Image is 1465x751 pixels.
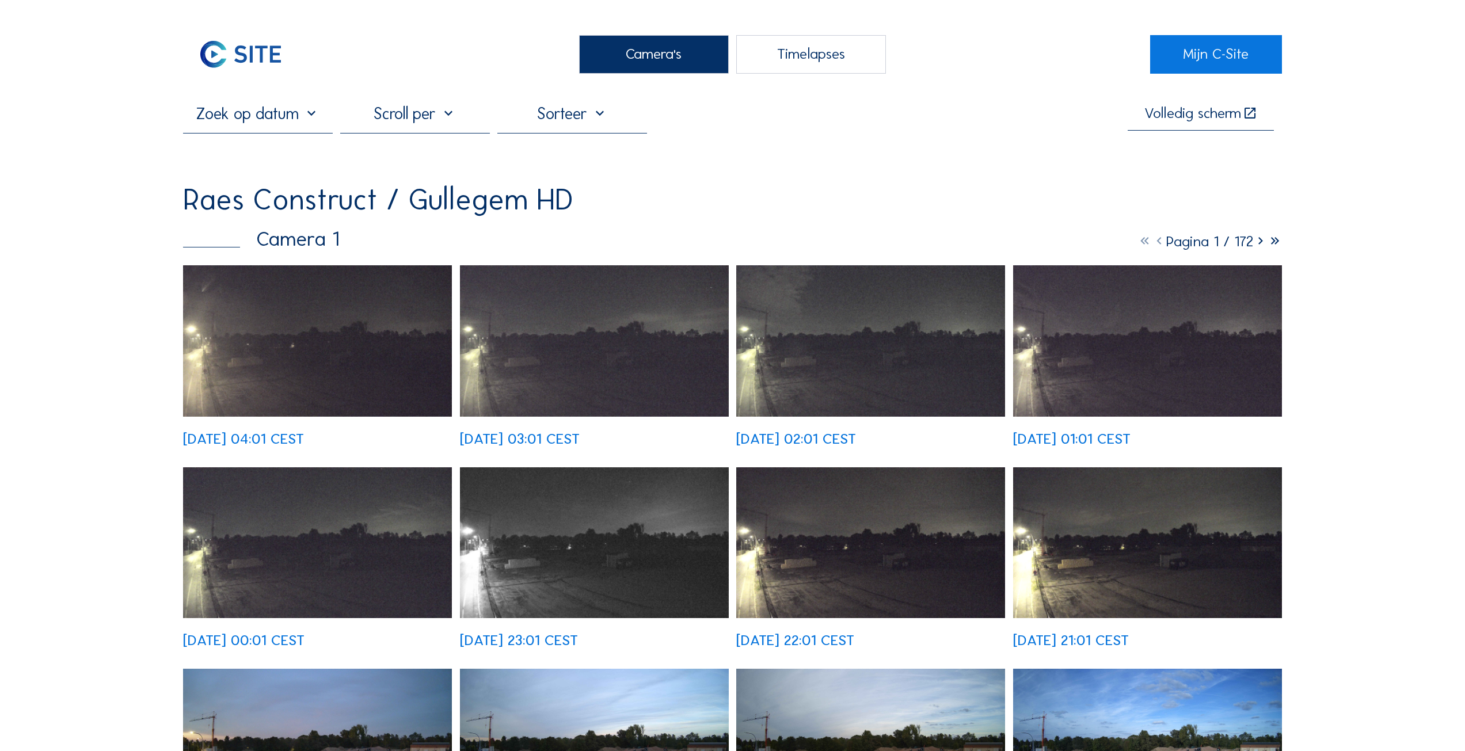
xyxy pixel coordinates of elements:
img: image_53470085 [736,467,1005,619]
div: Volledig scherm [1144,106,1241,121]
div: Camera 1 [183,228,339,249]
div: [DATE] 01:01 CEST [1013,432,1131,446]
div: [DATE] 21:01 CEST [1013,633,1129,647]
img: image_53471106 [1013,265,1282,417]
div: Raes Construct / Gullegem HD [183,185,573,215]
img: image_53471858 [460,265,729,417]
div: [DATE] 03:01 CEST [460,432,580,446]
div: [DATE] 22:01 CEST [736,633,854,647]
img: C-SITE Logo [183,35,298,74]
div: Camera's [579,35,729,74]
div: [DATE] 02:01 CEST [736,432,856,446]
input: Zoek op datum 󰅀 [183,104,333,123]
a: Mijn C-Site [1150,35,1282,74]
img: image_53470404 [460,467,729,619]
span: Pagina 1 / 172 [1166,232,1253,250]
img: image_53470724 [183,467,452,619]
img: image_53472234 [183,265,452,417]
div: [DATE] 00:01 CEST [183,633,305,647]
img: image_53469760 [1013,467,1282,619]
a: C-SITE Logo [183,35,315,74]
div: [DATE] 23:01 CEST [460,633,578,647]
div: [DATE] 04:01 CEST [183,432,304,446]
img: image_53471481 [736,265,1005,417]
div: Timelapses [736,35,886,74]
